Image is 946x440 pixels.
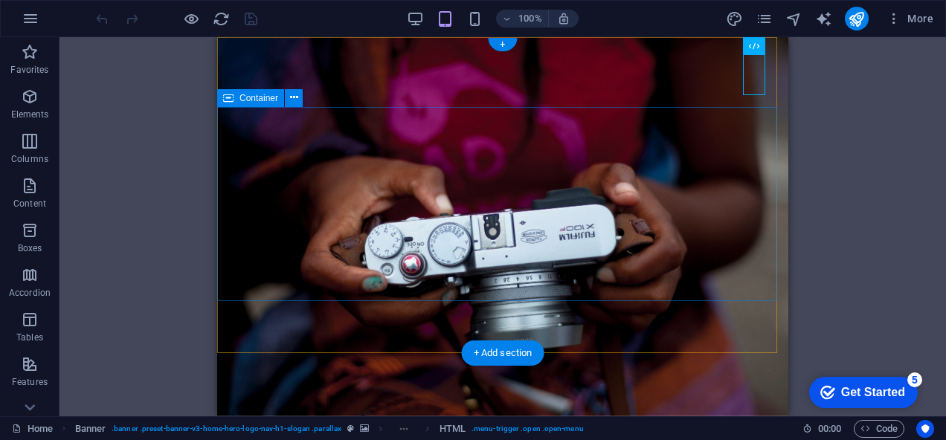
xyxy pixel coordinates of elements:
[110,3,125,18] div: 5
[818,420,841,438] span: 00 00
[360,424,369,433] i: This element contains a background
[854,420,904,438] button: Code
[916,420,934,438] button: Usercentrics
[848,10,865,27] i: Publish
[347,424,354,433] i: This element is a customizable preset
[75,420,584,438] nav: breadcrumb
[815,10,833,27] button: text_generator
[11,109,49,120] p: Elements
[12,7,120,39] div: Get Started 5 items remaining, 0% complete
[12,376,48,388] p: Features
[557,12,570,25] i: On resize automatically adjust zoom level to fit chosen device.
[12,420,53,438] a: Click to cancel selection. Double-click to open Pages
[881,7,939,30] button: More
[9,287,51,299] p: Accordion
[44,16,108,30] div: Get Started
[802,420,842,438] h6: Session time
[756,10,773,27] button: pages
[11,153,48,165] p: Columns
[726,10,744,27] button: design
[462,340,544,366] div: + Add section
[213,10,230,27] i: Reload page
[16,331,43,343] p: Tables
[440,420,466,438] span: Click to select. Double-click to edit
[845,7,869,30] button: publish
[212,10,230,27] button: reload
[75,420,106,438] span: Click to select. Double-click to edit
[828,423,831,434] span: :
[10,64,48,76] p: Favorites
[239,94,278,103] span: Container
[518,10,542,27] h6: 100%
[112,420,341,438] span: . banner .preset-banner-v3-home-hero-logo-nav-h1-slogan .parallax
[726,10,743,27] i: Design (Ctrl+Alt+Y)
[496,10,549,27] button: 100%
[18,242,42,254] p: Boxes
[488,38,517,51] div: +
[815,10,832,27] i: AI Writer
[887,11,933,26] span: More
[182,10,200,27] button: Click here to leave preview mode and continue editing
[860,420,898,438] span: Code
[472,420,584,438] span: . menu-trigger .open .open-menu
[785,10,803,27] button: navigator
[13,198,46,210] p: Content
